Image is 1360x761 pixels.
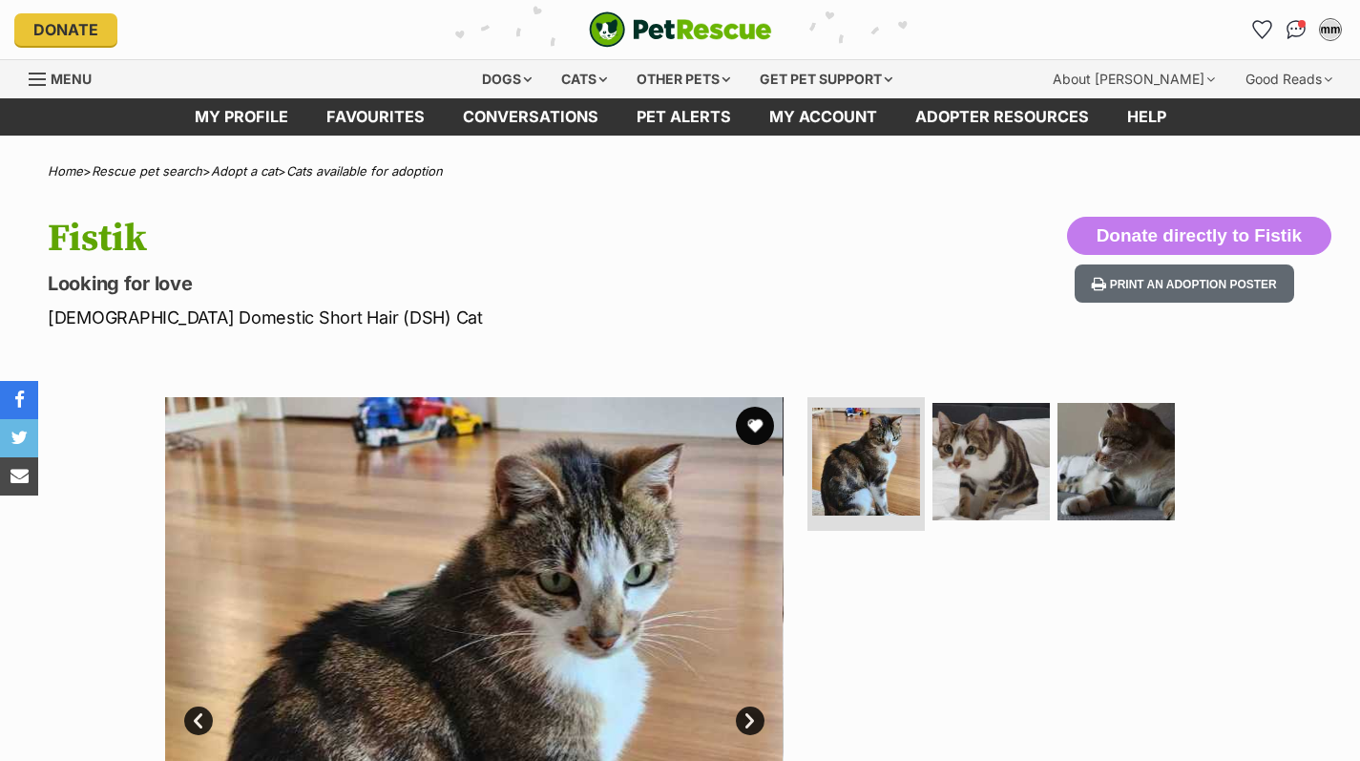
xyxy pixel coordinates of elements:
[176,98,307,136] a: My profile
[51,71,92,87] span: Menu
[211,163,278,179] a: Adopt a cat
[92,163,202,179] a: Rescue pet search
[589,11,772,48] img: logo-cat-932fe2b9b8326f06289b0f2fb663e598f794de774fb13d1741a6617ecf9a85b4.svg
[1246,14,1346,45] ul: Account quick links
[1067,217,1331,255] button: Donate directly to Fistik
[896,98,1108,136] a: Adopter resources
[746,60,906,98] div: Get pet support
[48,217,829,261] h1: Fistik
[1108,98,1185,136] a: Help
[1246,14,1277,45] a: Favourites
[184,707,213,735] a: Prev
[736,707,764,735] a: Next
[29,60,105,95] a: Menu
[48,270,829,297] p: Looking for love
[1057,403,1175,520] img: Photo of Fistik
[1321,20,1340,39] div: mm
[589,11,772,48] a: PetRescue
[48,163,83,179] a: Home
[1232,60,1346,98] div: Good Reads
[307,98,444,136] a: Favourites
[617,98,750,136] a: Pet alerts
[1281,14,1311,45] a: Conversations
[1039,60,1228,98] div: About [PERSON_NAME]
[48,305,829,330] p: [DEMOGRAPHIC_DATA] Domestic Short Hair (DSH) Cat
[548,60,620,98] div: Cats
[1315,14,1346,45] button: My account
[932,403,1050,520] img: Photo of Fistik
[812,408,920,516] img: Photo of Fistik
[736,407,774,445] button: favourite
[469,60,545,98] div: Dogs
[444,98,617,136] a: conversations
[623,60,743,98] div: Other pets
[1287,20,1307,39] img: chat-41dd97257d64d25036548639549fe6c8038ab92f7586957e7f3b1b290dea8141.svg
[286,163,443,179] a: Cats available for adoption
[14,13,117,46] a: Donate
[750,98,896,136] a: My account
[1075,264,1294,304] button: Print an adoption poster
